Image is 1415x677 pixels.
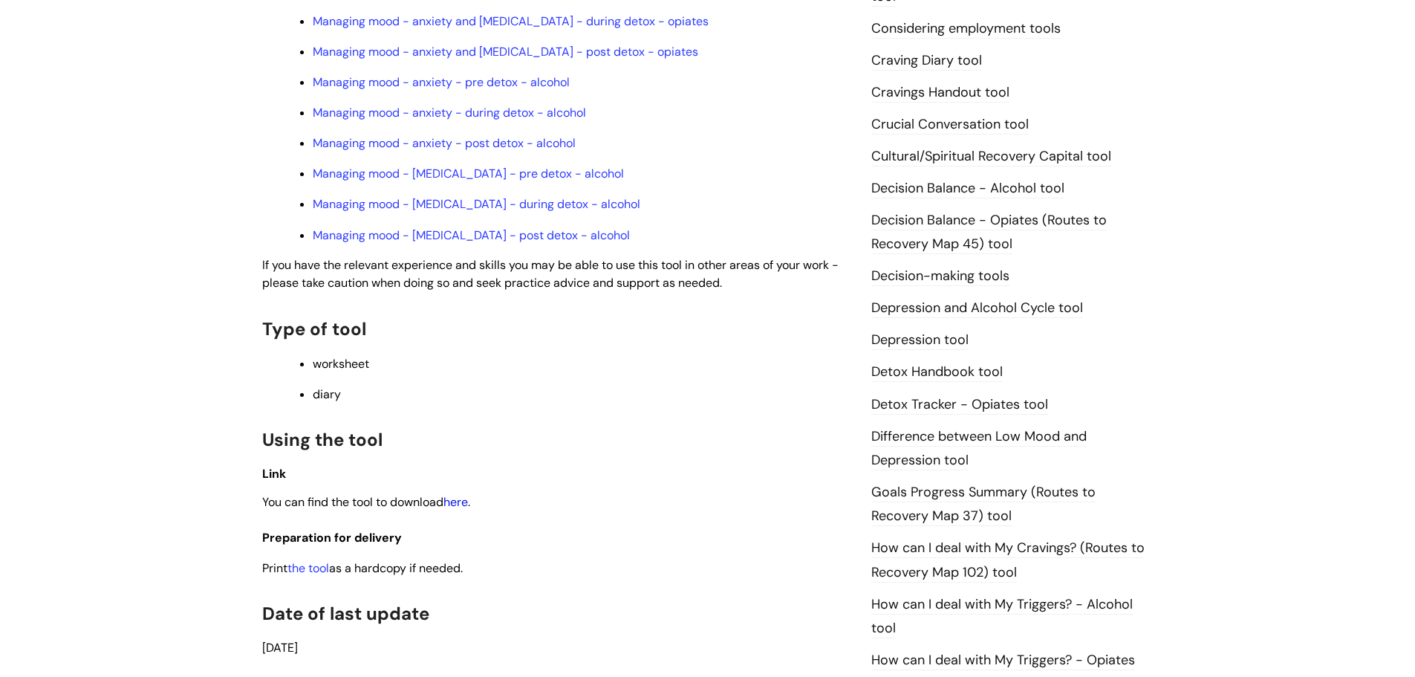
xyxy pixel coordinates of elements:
span: You can find the tool to download . [262,494,470,510]
a: Managing mood - [MEDICAL_DATA] - pre detox - alcohol [313,166,624,181]
a: Decision Balance - Opiates (Routes to Recovery Map 45) tool [871,211,1107,254]
a: Cravings Handout tool [871,83,1009,103]
a: How can I deal with My Cravings? (Routes to Recovery Map 102) tool [871,539,1145,582]
a: How can I deal with My Triggers? - Alcohol tool [871,595,1133,638]
a: Decision Balance - Alcohol tool [871,179,1064,198]
a: Managing mood - anxiety - post detox - alcohol [313,135,576,151]
a: Managing mood - anxiety - pre detox - alcohol [313,74,570,90]
span: Using the tool [262,428,383,451]
a: Crucial Conversation tool [871,115,1029,135]
span: Date of last update [262,602,429,625]
span: Print as a hardcopy if needed. [262,560,463,576]
a: here [443,494,468,510]
a: Considering employment tools [871,19,1061,39]
a: Decision-making tools [871,267,1009,286]
span: diary [313,386,341,402]
span: Preparation for delivery [262,530,402,545]
a: Detox Tracker - Opiates tool [871,395,1048,415]
a: Goals Progress Summary (Routes to Recovery Map 37) tool [871,483,1096,526]
a: Managing mood - anxiety and [MEDICAL_DATA] - post detox - opiates [313,44,698,59]
a: Managing mood - [MEDICAL_DATA] - during detox - alcohol [313,196,640,212]
span: worksheet [313,356,369,372]
a: Managing mood - anxiety - during detox - alcohol [313,105,586,120]
a: the tool [287,560,329,576]
span: Type of tool [262,317,366,340]
a: Depression and Alcohol Cycle tool [871,299,1083,318]
a: Detox Handbook tool [871,363,1003,382]
span: [DATE] [262,640,298,655]
a: Difference between Low Mood and Depression tool [871,427,1087,470]
a: Managing mood - [MEDICAL_DATA] - post detox - alcohol [313,227,630,243]
span: Link [262,466,286,482]
a: Cultural/Spiritual Recovery Capital tool [871,147,1111,166]
a: Depression tool [871,331,969,350]
span: If you have the relevant experience and skills you may be able to use this tool in other areas of... [262,257,839,291]
a: Managing mood - anxiety and [MEDICAL_DATA] - during detox - opiates [313,13,709,29]
a: Craving Diary tool [871,51,982,71]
